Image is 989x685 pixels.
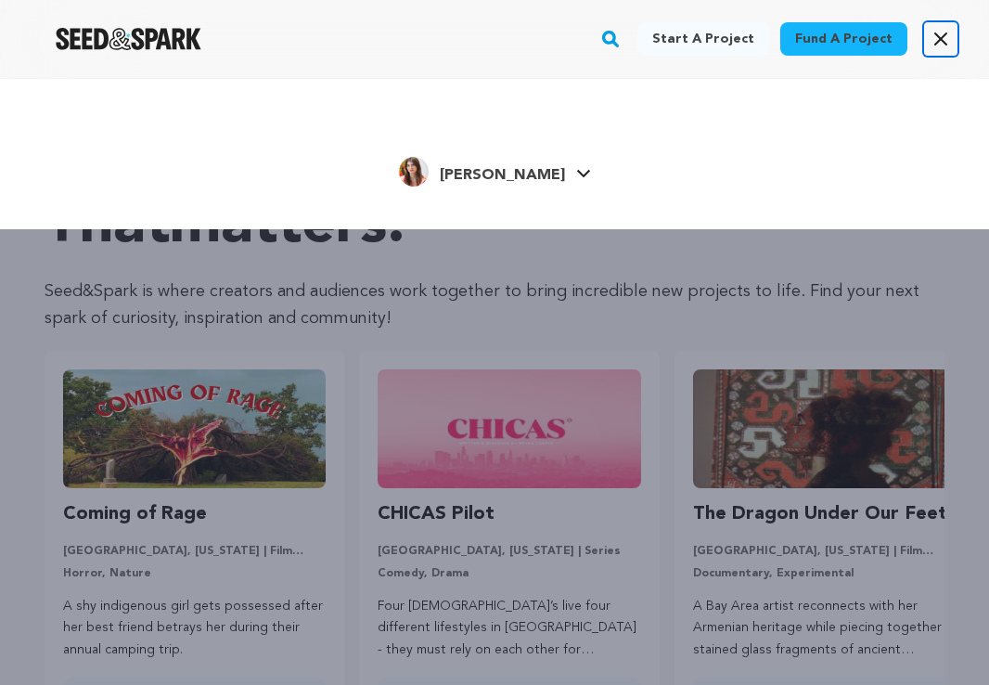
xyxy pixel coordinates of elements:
[399,157,565,187] div: Zoe T.'s Profile
[399,157,429,187] img: 8c3caa06b778bd7d.png
[56,28,201,50] a: Seed&Spark Homepage
[399,153,591,187] a: Zoe T.'s Profile
[780,22,907,56] a: Fund a project
[56,28,201,50] img: Seed&Spark Logo Dark Mode
[440,168,565,183] span: [PERSON_NAME]
[637,22,769,56] a: Start a project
